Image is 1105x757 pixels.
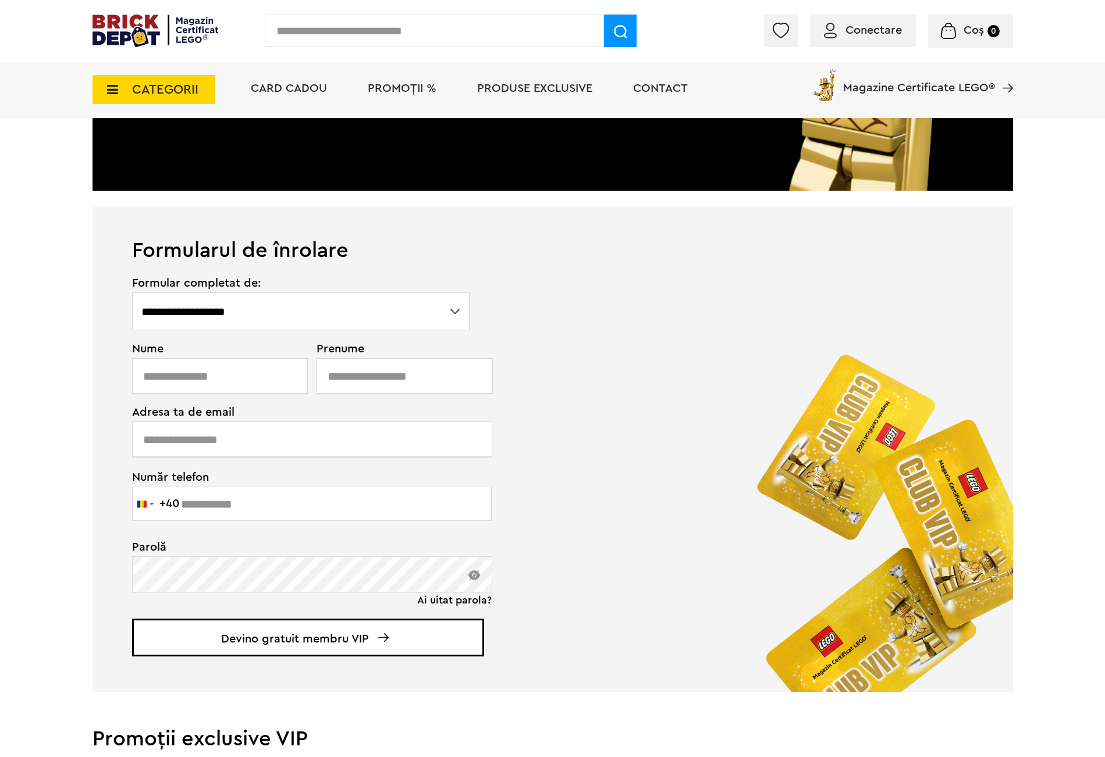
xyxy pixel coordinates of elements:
[824,24,902,36] a: Conectare
[738,335,1013,692] img: vip_page_image
[93,729,1013,749] h2: Promoții exclusive VIP
[964,24,984,36] span: Coș
[132,406,471,418] span: Adresa ta de email
[987,25,1000,37] small: 0
[417,594,492,606] a: Ai uitat parola?
[93,207,1013,261] h1: Formularul de înrolare
[368,83,436,94] a: PROMOȚII %
[132,619,484,656] span: Devino gratuit membru VIP
[132,277,471,289] span: Formular completat de:
[378,633,389,642] img: Arrow%20-%20Down.svg
[159,498,179,509] div: +40
[132,470,471,483] span: Număr telefon
[845,24,902,36] span: Conectare
[633,83,688,94] a: Contact
[251,83,327,94] a: Card Cadou
[132,541,471,553] span: Parolă
[133,487,179,520] button: Selected country
[843,67,995,94] span: Magazine Certificate LEGO®
[477,83,592,94] a: Produse exclusive
[132,83,198,96] span: CATEGORII
[317,343,471,355] span: Prenume
[132,343,302,355] span: Nume
[995,67,1013,78] a: Magazine Certificate LEGO®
